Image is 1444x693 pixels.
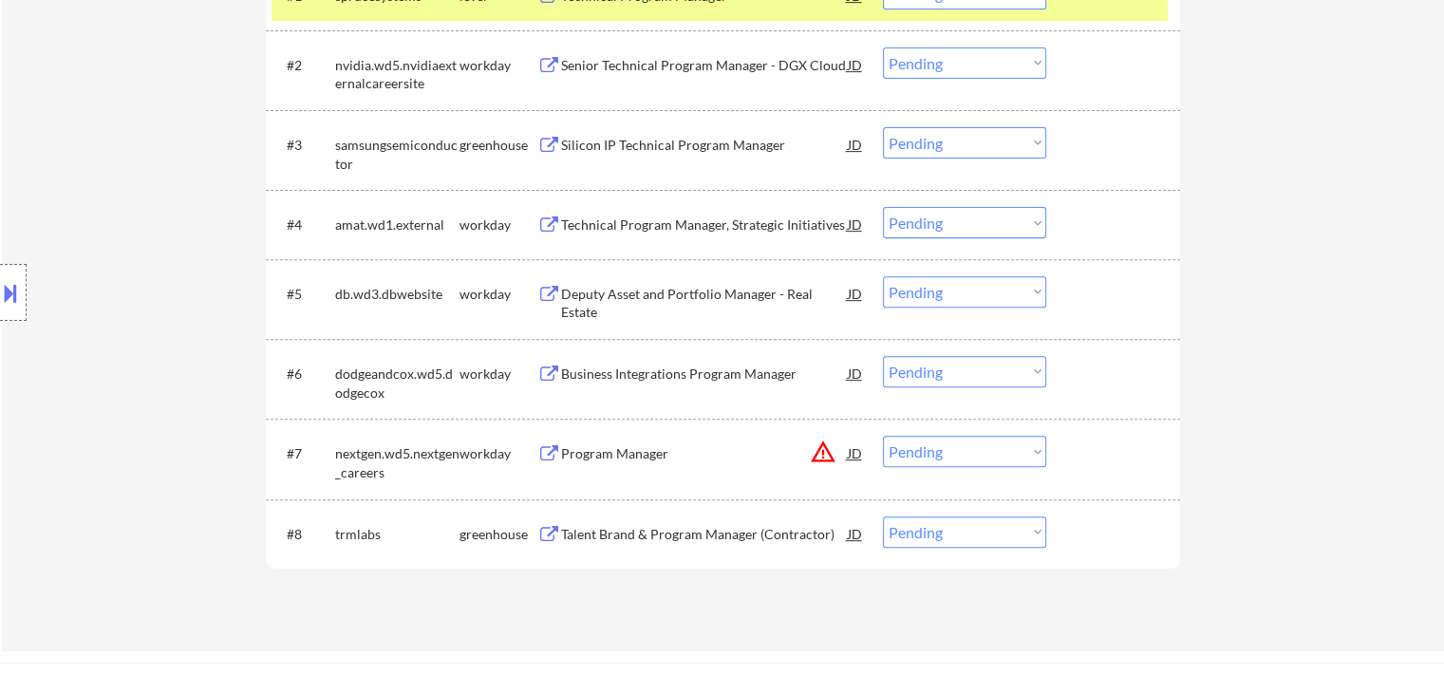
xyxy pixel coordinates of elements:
[846,207,865,241] div: JD
[810,439,836,465] button: warning_amber
[459,285,537,304] div: workday
[335,525,459,544] div: trmlabs
[287,525,320,544] div: #8
[561,365,848,384] div: Business Integrations Program Manager
[846,436,865,470] div: JD
[459,525,537,544] div: greenhouse
[459,56,537,75] div: workday
[335,215,459,234] div: amat.wd1.external
[335,136,459,173] div: samsungsemiconductor
[561,56,848,75] div: Senior Technical Program Manager - DGX Cloud
[459,365,537,384] div: workday
[561,444,848,463] div: Program Manager
[335,444,459,481] div: nextgen.wd5.nextgen_careers
[459,215,537,234] div: workday
[335,285,459,304] div: db.wd3.dbwebsite
[335,365,459,402] div: dodgeandcox.wd5.dodgecox
[846,516,865,551] div: JD
[846,276,865,310] div: JD
[561,136,848,155] div: Silicon IP Technical Program Manager
[561,215,848,234] div: Technical Program Manager, Strategic Initiatives
[846,47,865,82] div: JD
[846,356,865,390] div: JD
[287,56,320,75] div: #2
[459,136,537,155] div: greenhouse
[561,285,848,322] div: Deputy Asset and Portfolio Manager - Real Estate
[846,127,865,161] div: JD
[459,444,537,463] div: workday
[335,56,459,93] div: nvidia.wd5.nvidiaexternalcareersite
[561,525,848,544] div: Talent Brand & Program Manager (Contractor)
